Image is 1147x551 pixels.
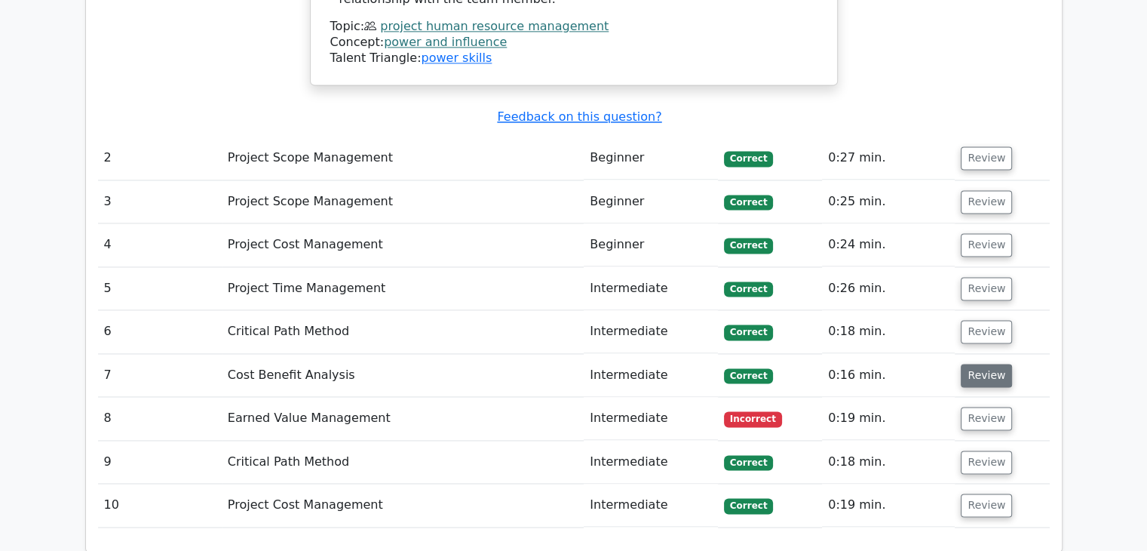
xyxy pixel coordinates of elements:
td: Intermediate [584,354,718,397]
td: Critical Path Method [222,310,584,353]
td: 0:26 min. [822,267,955,310]
button: Review [961,233,1012,257]
a: project human resource management [380,19,609,33]
button: Review [961,451,1012,474]
td: Project Scope Management [222,180,584,223]
td: Intermediate [584,267,718,310]
td: Cost Benefit Analysis [222,354,584,397]
span: Correct [724,151,773,166]
td: 0:18 min. [822,310,955,353]
td: 4 [98,223,222,266]
td: 7 [98,354,222,397]
span: Correct [724,455,773,470]
td: Beginner [584,223,718,266]
td: 3 [98,180,222,223]
button: Review [961,320,1012,343]
span: Incorrect [724,411,782,426]
td: Intermediate [584,310,718,353]
span: Correct [724,368,773,383]
td: 9 [98,441,222,484]
button: Review [961,364,1012,387]
td: 0:25 min. [822,180,955,223]
a: power and influence [384,35,507,49]
span: Correct [724,195,773,210]
div: Concept: [330,35,817,51]
td: 10 [98,484,222,527]
td: Beginner [584,180,718,223]
td: Project Cost Management [222,223,584,266]
td: 0:16 min. [822,354,955,397]
span: Correct [724,282,773,297]
td: 2 [98,137,222,180]
span: Correct [724,238,773,253]
td: 0:27 min. [822,137,955,180]
span: Correct [724,325,773,340]
td: Critical Path Method [222,441,584,484]
td: 8 [98,397,222,440]
button: Review [961,407,1012,430]
td: Intermediate [584,484,718,527]
a: Feedback on this question? [497,109,661,124]
button: Review [961,146,1012,170]
td: 0:19 min. [822,484,955,527]
td: Intermediate [584,441,718,484]
td: Beginner [584,137,718,180]
td: Project Scope Management [222,137,584,180]
td: 5 [98,267,222,310]
td: 0:24 min. [822,223,955,266]
td: Earned Value Management [222,397,584,440]
td: Intermediate [584,397,718,440]
td: Project Cost Management [222,484,584,527]
td: 6 [98,310,222,353]
button: Review [961,277,1012,300]
span: Correct [724,498,773,513]
td: 0:18 min. [822,441,955,484]
td: 0:19 min. [822,397,955,440]
a: power skills [421,51,492,65]
button: Review [961,494,1012,517]
td: Project Time Management [222,267,584,310]
button: Review [961,190,1012,214]
div: Topic: [330,19,817,35]
div: Talent Triangle: [330,19,817,66]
